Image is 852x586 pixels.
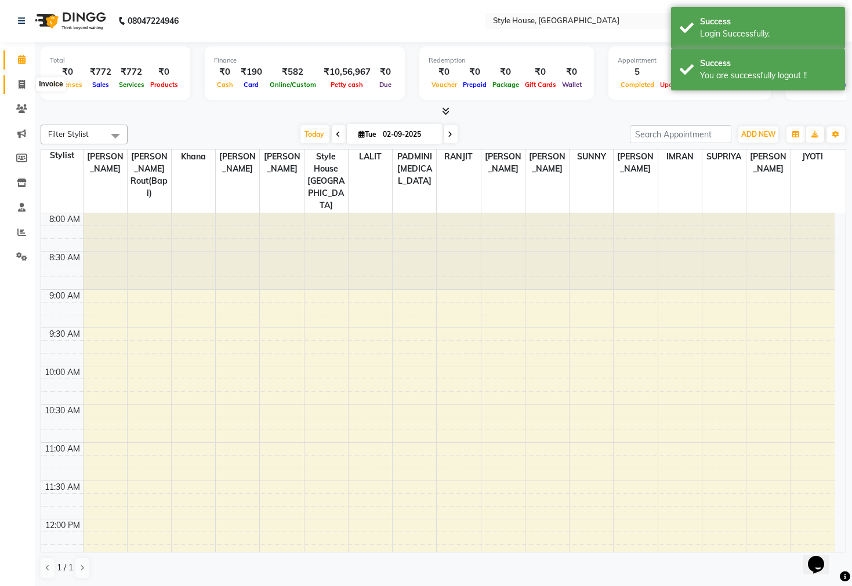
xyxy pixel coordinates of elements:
[43,519,83,532] div: 12:00 PM
[48,129,89,139] span: Filter Stylist
[216,150,259,176] span: [PERSON_NAME]
[267,65,319,79] div: ₹582
[700,70,836,82] div: You are successfully logout !!
[429,56,585,65] div: Redemption
[172,150,215,164] span: Khana
[48,290,83,302] div: 9:00 AM
[116,65,147,79] div: ₹772
[803,540,840,574] iframe: chat widget
[43,443,83,455] div: 11:00 AM
[43,366,83,378] div: 10:00 AM
[559,81,585,89] span: Wallet
[618,65,657,79] div: 5
[522,81,559,89] span: Gift Cards
[36,78,66,92] div: Invoice
[236,65,267,79] div: ₹190
[147,81,181,89] span: Products
[48,213,83,225] div: 8:00 AM
[128,5,179,37] b: 08047224946
[490,65,522,79] div: ₹0
[300,125,329,143] span: Today
[128,150,171,201] span: [PERSON_NAME] Rout(Bapi)
[375,65,396,79] div: ₹0
[791,150,835,164] span: JYOTI
[43,481,83,493] div: 11:30 AM
[618,56,762,65] div: Appointment
[700,57,836,70] div: Success
[349,150,392,164] span: LALIT
[741,130,775,139] span: ADD NEW
[147,65,181,79] div: ₹0
[700,28,836,40] div: Login Successfully.
[89,81,112,89] span: Sales
[376,81,394,89] span: Due
[214,81,236,89] span: Cash
[50,56,181,65] div: Total
[356,130,380,139] span: Tue
[260,150,303,176] span: [PERSON_NAME]
[658,150,702,164] span: IMRAN
[57,562,73,574] span: 1 / 1
[48,328,83,340] div: 9:30 AM
[437,150,480,164] span: RANJIT
[380,126,438,143] input: 2025-09-02
[48,252,83,264] div: 8:30 AM
[630,125,731,143] input: Search Appointment
[522,65,559,79] div: ₹0
[84,150,127,176] span: [PERSON_NAME]
[570,150,613,164] span: SUNNY
[429,65,460,79] div: ₹0
[328,81,367,89] span: Petty cash
[214,56,396,65] div: Finance
[116,81,147,89] span: Services
[702,150,746,164] span: SUPRIYA
[700,16,836,28] div: Success
[85,65,116,79] div: ₹772
[241,81,262,89] span: Card
[267,81,319,89] span: Online/Custom
[43,405,83,417] div: 10:30 AM
[460,81,490,89] span: Prepaid
[490,81,522,89] span: Package
[50,65,85,79] div: ₹0
[559,65,585,79] div: ₹0
[304,150,348,213] span: Style House [GEOGRAPHIC_DATA]
[614,150,657,176] span: [PERSON_NAME]
[738,126,778,143] button: ADD NEW
[746,150,790,176] span: [PERSON_NAME]
[657,65,695,79] div: 0
[429,81,460,89] span: Voucher
[525,150,569,176] span: [PERSON_NAME]
[41,150,83,162] div: Stylist
[618,81,657,89] span: Completed
[481,150,525,176] span: [PERSON_NAME]
[393,150,436,188] span: PADMINI [MEDICAL_DATA]
[30,5,109,37] img: logo
[657,81,695,89] span: Upcoming
[319,65,375,79] div: ₹10,56,967
[214,65,236,79] div: ₹0
[460,65,490,79] div: ₹0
